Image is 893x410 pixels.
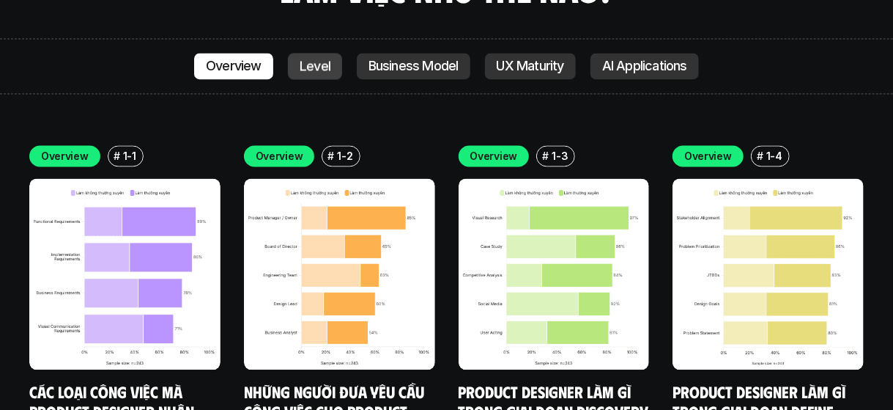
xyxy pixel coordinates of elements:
[123,148,136,164] p: 1-1
[766,148,782,164] p: 1-4
[602,59,687,73] p: AI Applications
[327,150,334,161] h6: #
[368,59,459,73] p: Business Model
[300,59,330,73] p: Level
[256,148,303,164] p: Overview
[542,150,549,161] h6: #
[194,53,273,79] a: Overview
[288,53,342,79] a: Level
[485,53,576,79] a: UX Maturity
[114,150,120,161] h6: #
[338,148,353,164] p: 1-2
[757,150,763,161] h6: #
[41,148,89,164] p: Overview
[497,59,564,73] p: UX Maturity
[684,148,732,164] p: Overview
[357,53,470,79] a: Business Model
[470,148,518,164] p: Overview
[206,59,262,73] p: Overview
[552,148,568,164] p: 1-3
[590,53,699,79] a: AI Applications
